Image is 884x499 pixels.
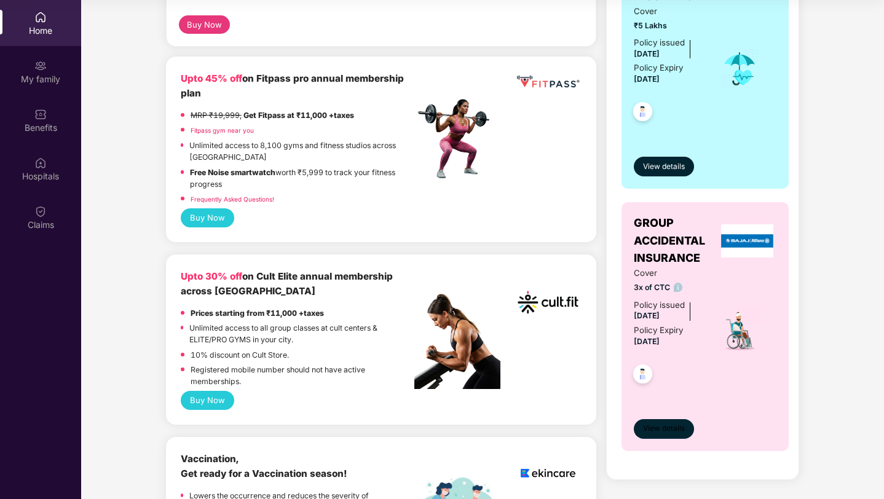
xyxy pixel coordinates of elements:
span: [DATE] [634,337,660,346]
div: Policy Expiry [634,61,683,74]
img: icon [719,309,761,352]
img: svg+xml;base64,PHN2ZyB4bWxucz0iaHR0cDovL3d3dy53My5vcmcvMjAwMC9zdmciIHdpZHRoPSI0OC45NDMiIGhlaWdodD... [628,361,658,391]
strong: Get Fitpass at ₹11,000 +taxes [243,111,354,120]
b: on Cult Elite annual membership across [GEOGRAPHIC_DATA] [181,270,393,297]
img: pc2.png [414,294,500,389]
span: [DATE] [634,49,660,58]
span: Cover [634,5,703,18]
p: worth ₹5,999 to track your fitness progress [190,167,414,191]
b: Vaccination, Get ready for a Vaccination season! [181,453,347,479]
img: svg+xml;base64,PHN2ZyB3aWR0aD0iMjAiIGhlaWdodD0iMjAiIHZpZXdCb3g9IjAgMCAyMCAyMCIgZmlsbD0ibm9uZSIgeG... [34,60,47,72]
img: svg+xml;base64,PHN2ZyBpZD0iQmVuZWZpdHMiIHhtbG5zPSJodHRwOi8vd3d3LnczLm9yZy8yMDAwL3N2ZyIgd2lkdGg9Ij... [34,108,47,120]
button: View details [634,157,694,176]
strong: Prices starting from ₹11,000 +taxes [191,308,324,318]
div: Policy issued [634,299,685,312]
img: svg+xml;base64,PHN2ZyBpZD0iSG9zcGl0YWxzIiB4bWxucz0iaHR0cDovL3d3dy53My5vcmcvMjAwMC9zdmciIHdpZHRoPS... [34,157,47,169]
span: [DATE] [634,74,660,84]
button: Buy Now [179,15,230,34]
del: MRP ₹19,999, [191,111,242,120]
div: Policy issued [634,36,685,49]
img: fpp.png [414,96,500,182]
span: View details [643,161,685,173]
span: GROUP ACCIDENTAL INSURANCE [634,214,718,267]
button: Buy Now [181,208,234,227]
div: Policy Expiry [634,324,683,337]
span: Cover [634,267,703,280]
span: 3x of CTC [634,281,703,293]
img: fppp.png [515,71,582,92]
img: cult.png [515,269,582,336]
img: icon [720,49,760,89]
a: Fitpass gym near you [191,127,254,134]
img: insurerLogo [721,224,774,257]
b: Upto 30% off [181,270,242,282]
img: svg+xml;base64,PHN2ZyB4bWxucz0iaHR0cDovL3d3dy53My5vcmcvMjAwMC9zdmciIHdpZHRoPSI0OC45NDMiIGhlaWdodD... [628,98,658,128]
p: Unlimited access to all group classes at cult centers & ELITE/PRO GYMS in your city. [189,322,414,346]
img: info [674,283,683,292]
b: on Fitpass pro annual membership plan [181,73,404,99]
strong: Free Noise smartwatch [190,168,275,177]
p: Registered mobile number should not have active memberships. [191,364,414,388]
p: Unlimited access to 8,100 gyms and fitness studios across [GEOGRAPHIC_DATA] [189,139,414,163]
span: ₹5 Lakhs [634,20,703,31]
b: Upto 45% off [181,73,242,84]
img: svg+xml;base64,PHN2ZyBpZD0iQ2xhaW0iIHhtbG5zPSJodHRwOi8vd3d3LnczLm9yZy8yMDAwL3N2ZyIgd2lkdGg9IjIwIi... [34,205,47,218]
a: Frequently Asked Questions! [191,195,274,203]
img: svg+xml;base64,PHN2ZyBpZD0iSG9tZSIgeG1sbnM9Imh0dHA6Ly93d3cudzMub3JnLzIwMDAvc3ZnIiB3aWR0aD0iMjAiIG... [34,11,47,23]
button: Buy Now [181,391,234,410]
span: View details [643,423,685,434]
p: 10% discount on Cult Store. [191,349,289,361]
span: [DATE] [634,311,660,320]
img: logoEkincare.png [515,452,582,495]
button: View details [634,419,694,439]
